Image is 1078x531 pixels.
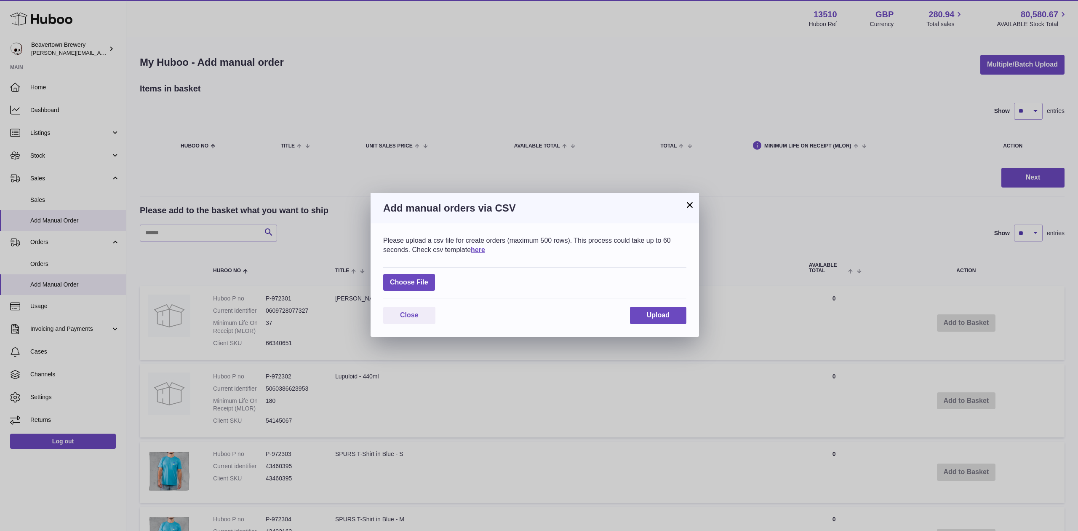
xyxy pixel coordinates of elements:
[647,311,670,319] span: Upload
[383,274,435,291] span: Choose File
[383,236,686,254] div: Please upload a csv file for create orders (maximum 500 rows). This process could take up to 60 s...
[400,311,419,319] span: Close
[383,307,435,324] button: Close
[471,246,485,253] a: here
[383,201,686,215] h3: Add manual orders via CSV
[685,200,695,210] button: ×
[630,307,686,324] button: Upload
